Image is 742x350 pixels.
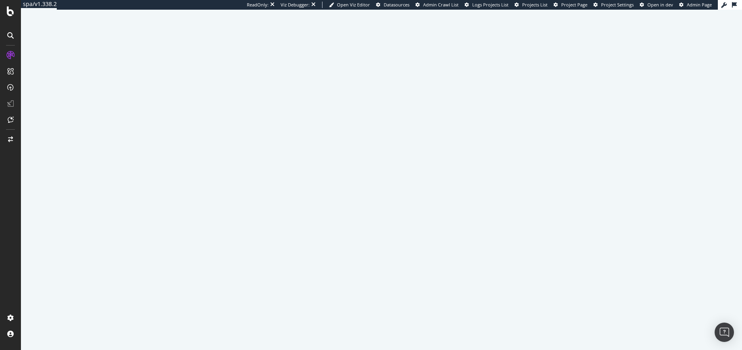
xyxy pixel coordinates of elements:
a: Datasources [376,2,409,8]
a: Open in dev [640,2,673,8]
span: Logs Projects List [472,2,508,8]
span: Projects List [522,2,548,8]
span: Datasources [384,2,409,8]
a: Project Settings [593,2,634,8]
span: Admin Crawl List [423,2,459,8]
a: Logs Projects List [465,2,508,8]
a: Projects List [515,2,548,8]
div: Viz Debugger: [281,2,310,8]
a: Admin Page [679,2,712,8]
span: Open in dev [647,2,673,8]
div: animation [353,159,411,188]
a: Open Viz Editor [329,2,370,8]
span: Open Viz Editor [337,2,370,8]
span: Project Page [561,2,587,8]
div: ReadOnly: [247,2,269,8]
span: Project Settings [601,2,634,8]
a: Project Page [554,2,587,8]
a: Admin Crawl List [415,2,459,8]
div: Open Intercom Messenger [715,323,734,342]
span: Admin Page [687,2,712,8]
